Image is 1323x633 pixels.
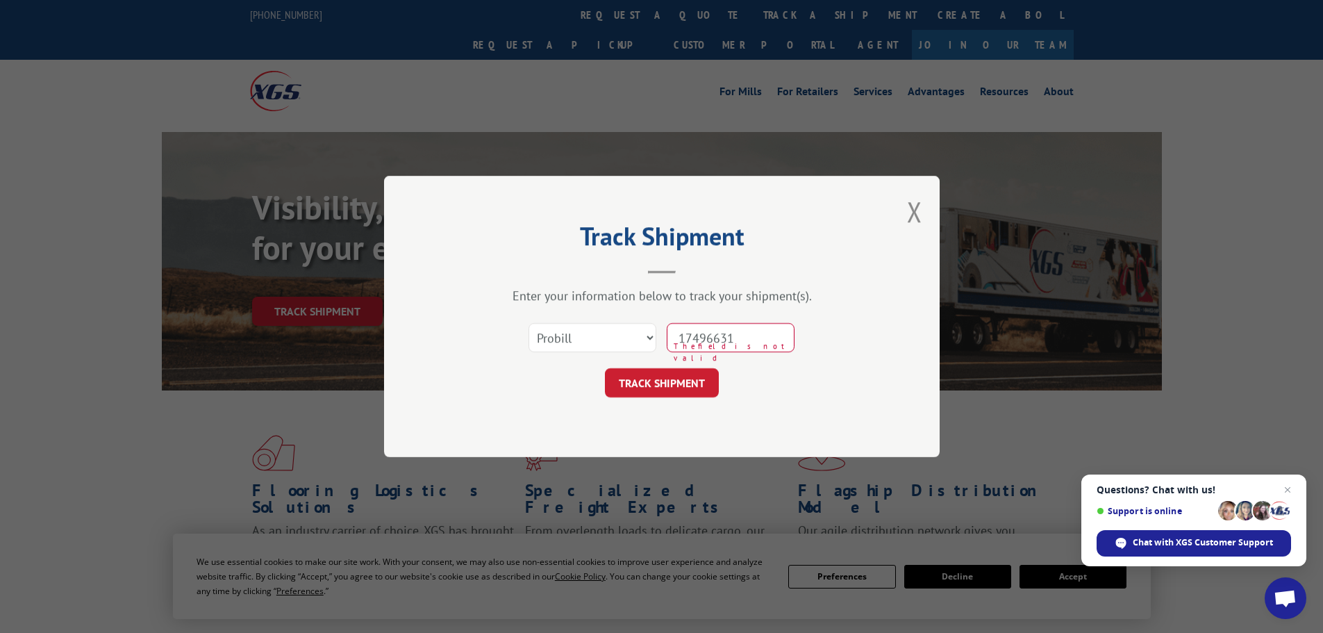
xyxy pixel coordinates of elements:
[454,288,870,304] div: Enter your information below to track your shipment(s).
[1265,577,1306,619] div: Open chat
[1133,536,1273,549] span: Chat with XGS Customer Support
[1097,530,1291,557] div: Chat with XGS Customer Support
[674,340,794,363] span: The field is not valid
[667,323,794,352] input: Number(s)
[605,368,719,397] button: TRACK SHIPMENT
[1097,484,1291,495] span: Questions? Chat with us!
[454,227,870,253] h2: Track Shipment
[1097,506,1213,516] span: Support is online
[907,193,922,230] button: Close modal
[1279,482,1296,498] span: Close chat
